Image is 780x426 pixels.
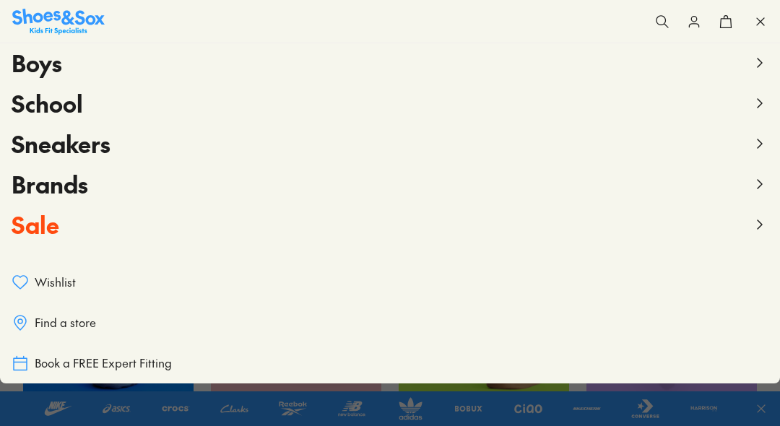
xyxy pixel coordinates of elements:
button: School [12,83,768,123]
button: Open gorgias live chat [7,5,51,48]
span: School [12,87,83,119]
span: Sale [12,208,59,240]
img: SNS_Logo_Responsive.svg [12,9,105,34]
a: Wishlist [12,262,768,303]
button: Boys [12,43,768,83]
span: Find a store [35,315,96,331]
button: Sale [12,204,768,245]
a: Book a FREE Expert Fitting [12,343,768,383]
span: Boys [12,46,62,79]
button: Brands [12,164,768,204]
button: Sneakers [12,123,768,164]
a: Shoes & Sox [12,9,105,34]
span: Book a FREE Expert Fitting [35,355,172,371]
span: Sneakers [12,127,110,160]
span: Brands [12,168,88,200]
a: Find a store [12,303,768,343]
span: Wishlist [35,274,76,290]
